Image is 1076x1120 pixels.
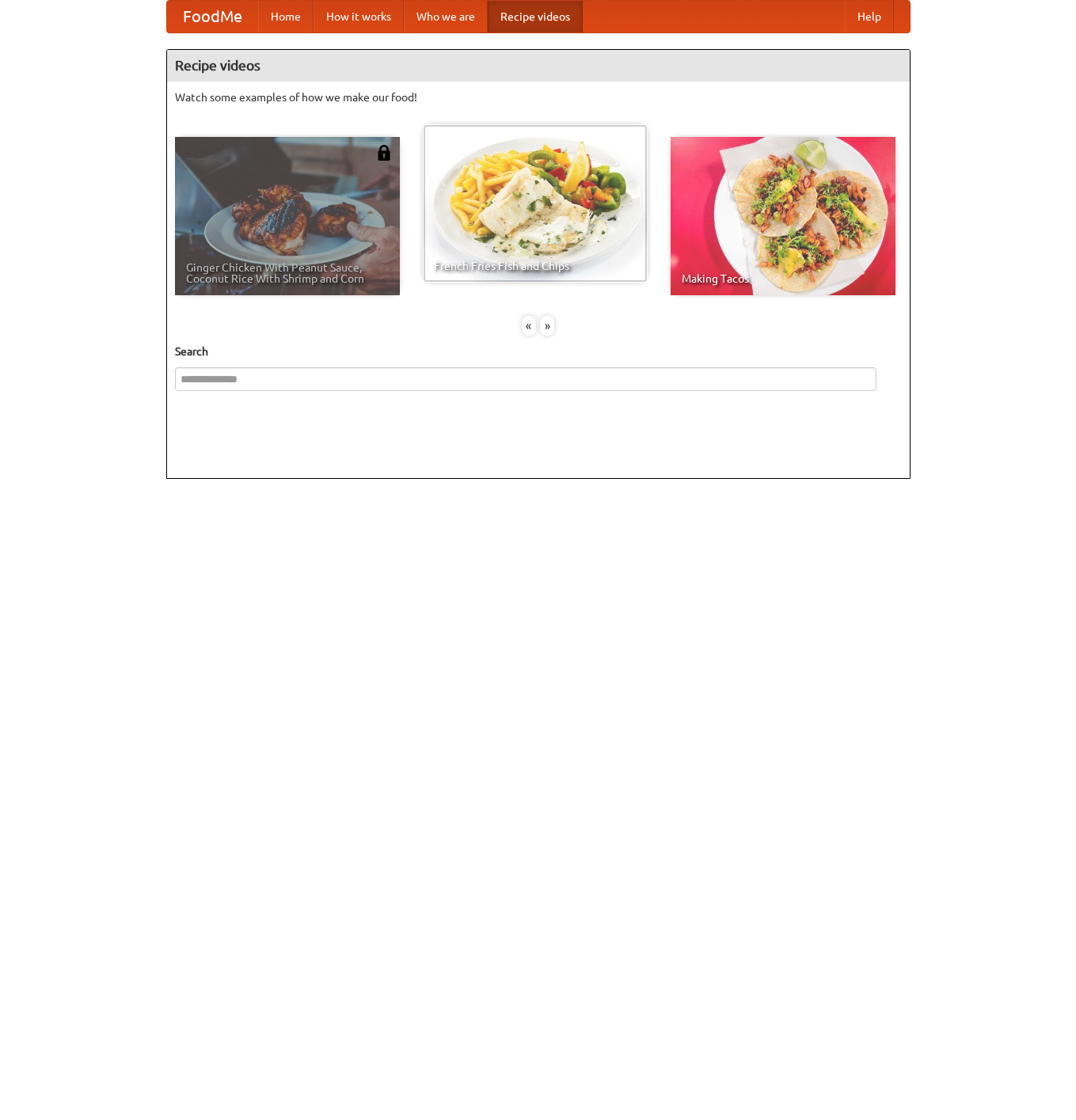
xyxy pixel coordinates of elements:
[175,344,902,359] h5: Search
[682,273,884,284] span: Making Tacos
[376,145,392,161] img: 483408.png
[314,1,404,32] a: How it works
[167,1,258,32] a: FoodMe
[175,89,902,105] p: Watch some examples of how we make our food!
[167,50,910,82] h4: Recipe videos
[423,124,648,283] a: French Fries Fish and Chips
[434,260,637,271] span: French Fries Fish and Chips
[488,1,583,32] a: Recipe videos
[404,1,488,32] a: Who we are
[540,316,554,336] div: »
[845,1,894,32] a: Help
[258,1,314,32] a: Home
[522,316,536,336] div: «
[671,137,895,295] a: Making Tacos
